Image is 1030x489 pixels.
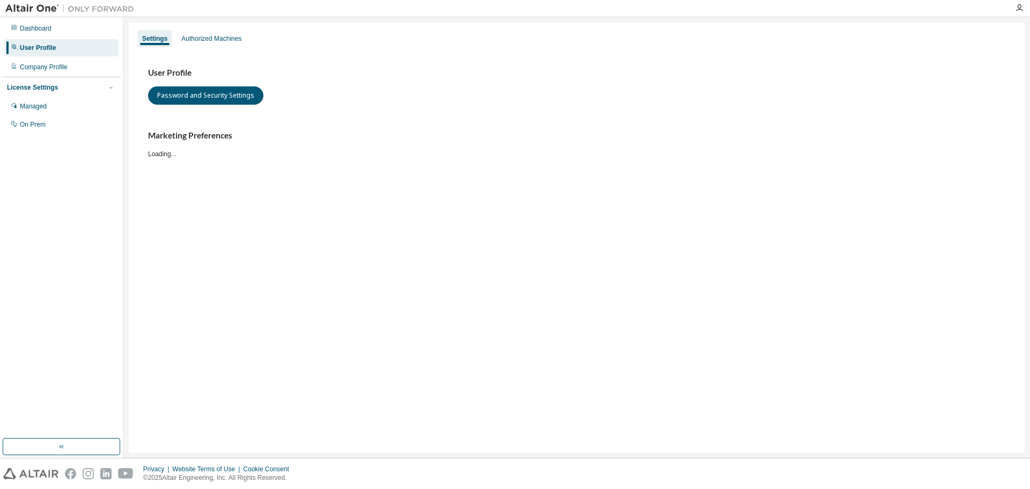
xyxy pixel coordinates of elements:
img: youtube.svg [118,468,134,479]
div: On Prem [20,120,46,129]
img: altair_logo.svg [3,468,58,479]
img: instagram.svg [83,468,94,479]
div: Privacy [143,465,172,473]
div: License Settings [7,83,58,92]
div: Website Terms of Use [172,465,243,473]
div: Dashboard [20,24,51,33]
img: linkedin.svg [100,468,112,479]
div: Company Profile [20,63,68,71]
h3: User Profile [148,68,1005,78]
p: © 2025 Altair Engineering, Inc. All Rights Reserved. [143,473,296,483]
img: Altair One [5,3,139,14]
h3: Marketing Preferences [148,130,1005,141]
button: Password and Security Settings [148,86,263,105]
img: facebook.svg [65,468,76,479]
div: Managed [20,102,47,111]
div: Loading... [148,130,1005,158]
div: Authorized Machines [181,34,241,43]
div: Cookie Consent [243,465,295,473]
div: User Profile [20,43,56,52]
div: Settings [142,34,167,43]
